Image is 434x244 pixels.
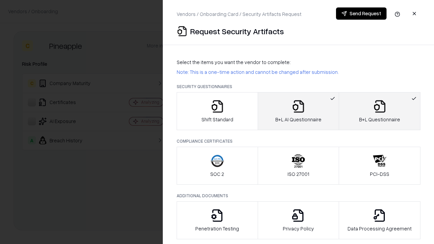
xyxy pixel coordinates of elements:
p: Compliance Certificates [177,138,420,144]
p: Security Questionnaires [177,84,420,89]
button: Send Request [336,7,387,20]
p: ISO 27001 [288,170,309,178]
p: Data Processing Agreement [348,225,412,232]
button: ISO 27001 [258,147,339,185]
p: Penetration Testing [195,225,239,232]
p: Request Security Artifacts [190,26,284,37]
button: PCI-DSS [339,147,420,185]
p: B+L AI Questionnaire [275,116,321,123]
p: B+L Questionnaire [359,116,400,123]
button: Privacy Policy [258,201,339,239]
button: SOC 2 [177,147,258,185]
p: Vendors / Onboarding Card / Security Artifacts Request [177,11,301,18]
button: B+L AI Questionnaire [258,92,339,130]
p: Note: This is a one-time action and cannot be changed after submission. [177,68,420,76]
p: Privacy Policy [283,225,314,232]
p: PCI-DSS [370,170,389,178]
button: Penetration Testing [177,201,258,239]
p: SOC 2 [210,170,224,178]
p: Shift Standard [201,116,233,123]
button: Shift Standard [177,92,258,130]
button: B+L Questionnaire [339,92,420,130]
button: Data Processing Agreement [339,201,420,239]
p: Select the items you want the vendor to complete: [177,59,420,66]
p: Additional Documents [177,193,420,199]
